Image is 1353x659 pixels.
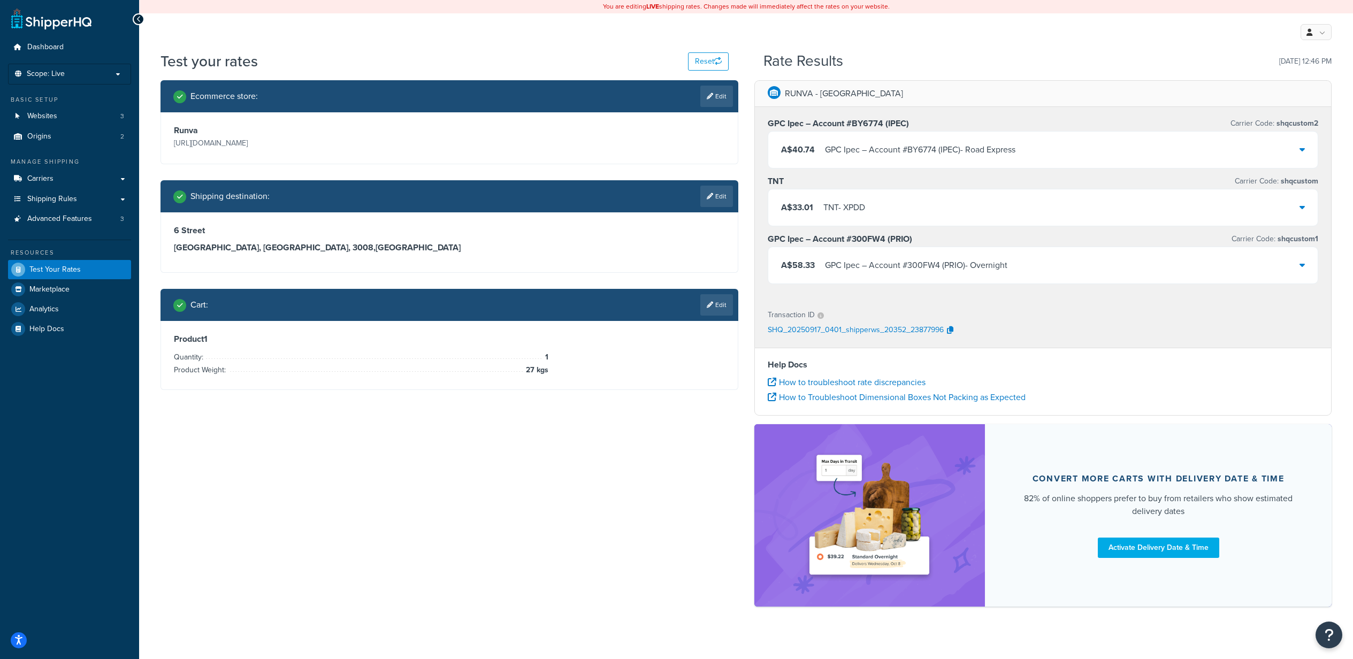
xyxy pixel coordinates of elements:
h2: Shipping destination : [190,191,270,201]
a: Test Your Rates [8,260,131,279]
p: [DATE] 12:46 PM [1279,54,1332,69]
span: Test Your Rates [29,265,81,274]
a: Edit [700,294,733,316]
p: Carrier Code: [1230,116,1318,131]
span: Websites [27,112,57,121]
span: shqcustom2 [1274,118,1318,129]
a: Websites3 [8,106,131,126]
div: GPC Ipec – Account #BY6774 (IPEC) - Road Express [825,142,1015,157]
div: Basic Setup [8,95,131,104]
span: Carriers [27,174,53,183]
button: Reset [688,52,729,71]
span: Dashboard [27,43,64,52]
h1: Test your rates [160,51,258,72]
div: GPC Ipec – Account #300FW4 (PRIO) - Overnight [825,258,1007,273]
span: 3 [120,214,124,224]
h3: [GEOGRAPHIC_DATA], [GEOGRAPHIC_DATA], 3008 , [GEOGRAPHIC_DATA] [174,242,725,253]
a: Analytics [8,300,131,319]
a: Advanced Features3 [8,209,131,229]
h2: Cart : [190,300,208,310]
a: Activate Delivery Date & Time [1098,538,1219,558]
span: Marketplace [29,285,70,294]
p: RUNVA - [GEOGRAPHIC_DATA] [785,86,903,101]
a: Marketplace [8,280,131,299]
div: 82% of online shoppers prefer to buy from retailers who show estimated delivery dates [1011,492,1306,518]
a: Dashboard [8,37,131,57]
span: Quantity: [174,351,206,363]
div: Manage Shipping [8,157,131,166]
span: 27 kgs [523,364,548,377]
p: SHQ_20250917_0401_shipperws_20352_23877996 [768,323,944,339]
div: Convert more carts with delivery date & time [1033,473,1285,484]
b: LIVE [646,2,659,11]
span: Origins [27,132,51,141]
li: Advanced Features [8,209,131,229]
h4: Help Docs [768,358,1319,371]
a: Origins2 [8,127,131,147]
span: 3 [120,112,124,121]
h3: GPC Ipec – Account #BY6774 (IPEC) [768,118,909,129]
h3: Runva [174,125,447,136]
a: Shipping Rules [8,189,131,209]
h3: Product 1 [174,334,725,344]
p: Carrier Code: [1232,232,1318,247]
span: Product Weight: [174,364,228,376]
span: A$40.74 [781,143,815,156]
h2: Rate Results [763,53,843,70]
span: Help Docs [29,325,64,334]
div: Resources [8,248,131,257]
p: [URL][DOMAIN_NAME] [174,136,447,151]
span: Scope: Live [27,70,65,79]
span: A$58.33 [781,259,815,271]
span: Advanced Features [27,214,92,224]
button: Open Resource Center [1316,622,1342,648]
img: feature-image-ddt-36eae7f7280da8017bfb280eaccd9c446f90b1fe08728e4019434db127062ab4.png [802,440,936,591]
span: Analytics [29,305,59,314]
span: shqcustom [1279,175,1318,187]
a: Edit [700,186,733,207]
div: TNT - XPDD [823,200,865,215]
li: Origins [8,127,131,147]
p: Carrier Code: [1235,174,1318,189]
li: Websites [8,106,131,126]
a: How to Troubleshoot Dimensional Boxes Not Packing as Expected [768,391,1026,403]
span: 2 [120,132,124,141]
span: A$33.01 [781,201,813,213]
p: Transaction ID [768,308,815,323]
span: shqcustom1 [1275,233,1318,244]
h2: Ecommerce store : [190,91,258,101]
a: How to troubleshoot rate discrepancies [768,376,926,388]
h3: TNT [768,176,784,187]
a: Carriers [8,169,131,189]
span: 1 [542,351,548,364]
h3: GPC Ipec – Account #300FW4 (PRIO) [768,234,912,244]
span: Shipping Rules [27,195,77,204]
h3: 6 Street [174,225,725,236]
a: Help Docs [8,319,131,339]
a: Edit [700,86,733,107]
